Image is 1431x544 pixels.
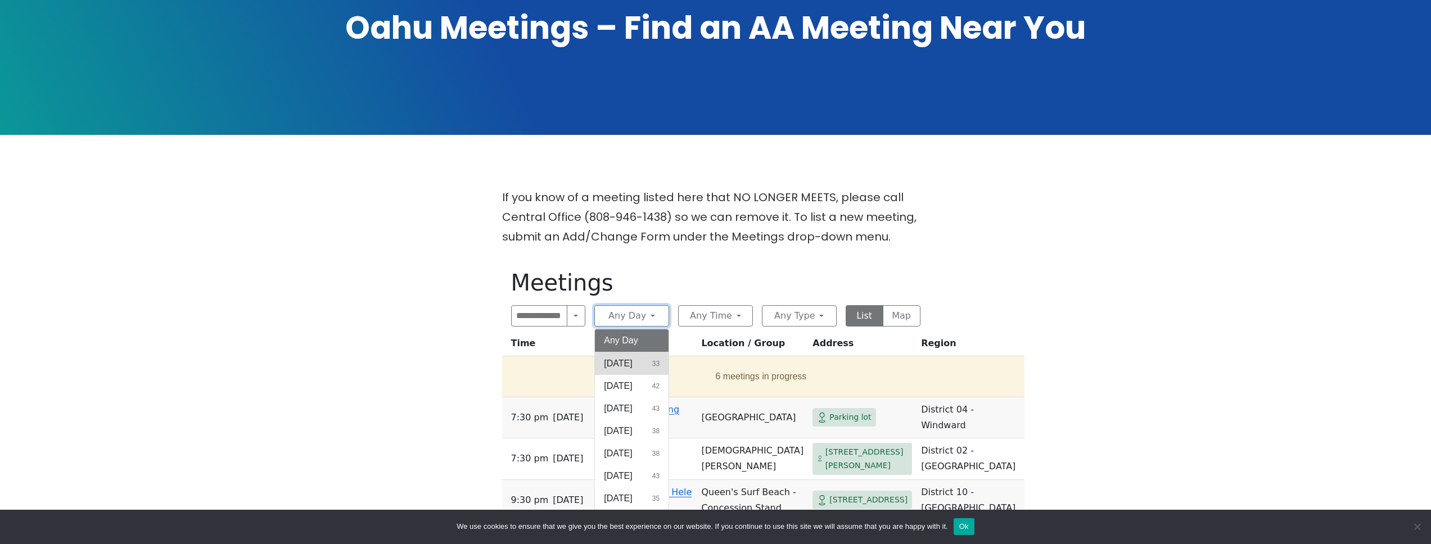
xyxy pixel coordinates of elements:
span: 9:30 PM [511,492,549,508]
button: [DATE]38 results [595,442,669,465]
button: [DATE]33 results [595,352,669,375]
button: [DATE]43 results [595,465,669,487]
span: [DATE] [553,492,583,508]
span: [DATE] [604,357,632,370]
span: [DATE] [604,469,632,483]
span: 42 results [652,381,660,391]
span: 38 results [652,426,660,436]
button: Ok [954,518,974,535]
button: Map [883,305,920,327]
h1: Oahu Meetings – Find an AA Meeting Near You [322,7,1109,49]
span: 7:30 PM [511,410,549,425]
td: [DEMOGRAPHIC_DATA][PERSON_NAME] [697,438,808,480]
span: [DATE] [604,447,632,460]
span: 35 results [652,493,660,504]
span: [STREET_ADDRESS] [829,493,908,507]
p: If you know of a meeting listed here that NO LONGER MEETS, please call Central Office (808-946-14... [502,188,929,247]
span: [DATE] [604,402,632,415]
div: Any Day [594,329,669,510]
h1: Meetings [511,269,920,296]
td: District 02 - [GEOGRAPHIC_DATA] [917,438,1024,480]
span: [DATE] [604,424,632,438]
td: Queen's Surf Beach - Concession Stand [697,480,808,521]
button: Any Day [594,305,669,327]
span: 7:30 PM [511,451,549,466]
input: Near Location [511,305,567,327]
span: 38 results [652,448,660,459]
button: Any Type [762,305,837,327]
span: 43 results [652,471,660,481]
span: 43 results [652,404,660,414]
span: [DATE] [604,379,632,393]
button: [DATE]42 results [595,375,669,397]
button: [DATE]35 results [595,487,669,510]
th: Meeting [593,336,697,356]
th: Region [917,336,1024,356]
button: Near Location [567,305,586,327]
span: [STREET_ADDRESS][PERSON_NAME] [825,445,908,473]
span: [DATE] [553,410,583,425]
span: [DATE] [553,451,583,466]
span: 33 results [652,359,660,369]
button: [DATE]43 results [595,397,669,420]
th: Location / Group [697,336,808,356]
th: Time [502,336,594,356]
span: We use cookies to ensure that we give you the best experience on our website. If you continue to ... [457,521,947,532]
button: Any Day [595,329,669,352]
td: [GEOGRAPHIC_DATA] [697,397,808,438]
td: District 04 - Windward [917,397,1024,438]
td: District 10 - [GEOGRAPHIC_DATA] [917,480,1024,521]
button: 6 meetings in progress [507,361,1016,392]
span: [DATE] [604,492,632,505]
span: Parking lot [829,410,871,424]
button: Any Time [678,305,753,327]
span: No [1411,521,1423,532]
button: [DATE]38 results [595,420,669,442]
th: Address [808,336,917,356]
button: List [846,305,883,327]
